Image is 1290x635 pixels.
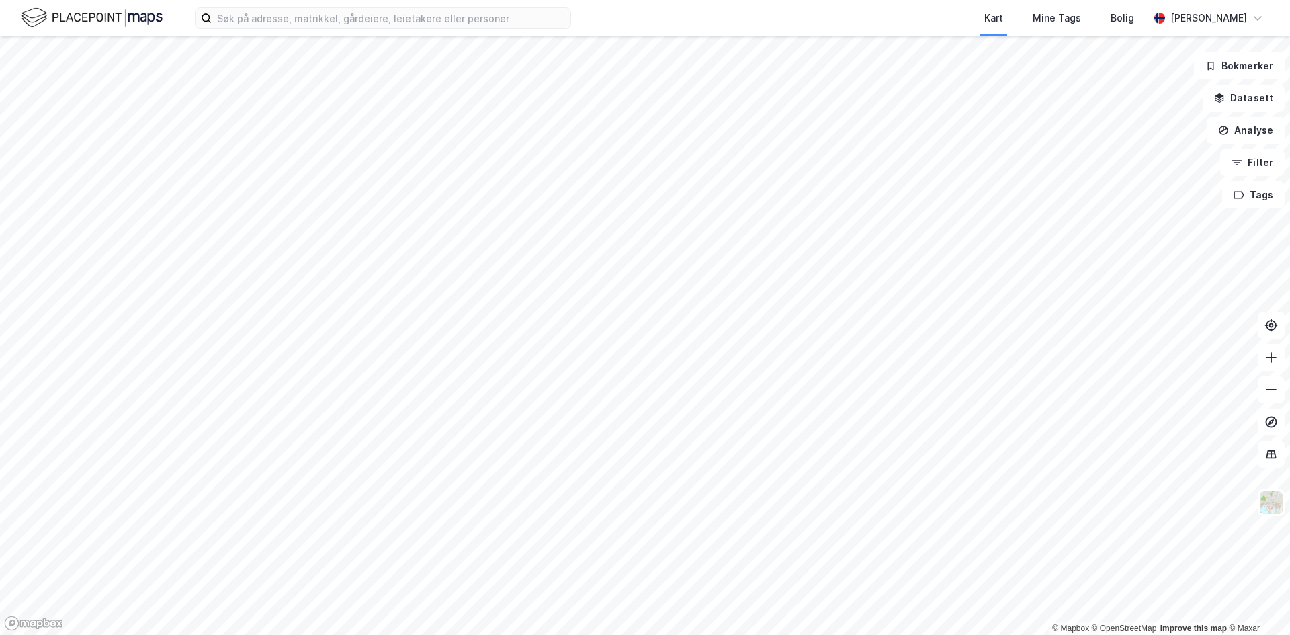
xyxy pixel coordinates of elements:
[212,8,570,28] input: Søk på adresse, matrikkel, gårdeiere, leietakere eller personer
[1223,570,1290,635] div: Kontrollprogram for chat
[1223,570,1290,635] iframe: Chat Widget
[1160,624,1227,633] a: Improve this map
[1052,624,1089,633] a: Mapbox
[984,10,1003,26] div: Kart
[1203,85,1285,112] button: Datasett
[1092,624,1157,633] a: OpenStreetMap
[21,6,163,30] img: logo.f888ab2527a4732fd821a326f86c7f29.svg
[1111,10,1134,26] div: Bolig
[1170,10,1247,26] div: [PERSON_NAME]
[1207,117,1285,144] button: Analyse
[1222,181,1285,208] button: Tags
[4,616,63,631] a: Mapbox homepage
[1220,149,1285,176] button: Filter
[1258,490,1284,515] img: Z
[1194,52,1285,79] button: Bokmerker
[1033,10,1081,26] div: Mine Tags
